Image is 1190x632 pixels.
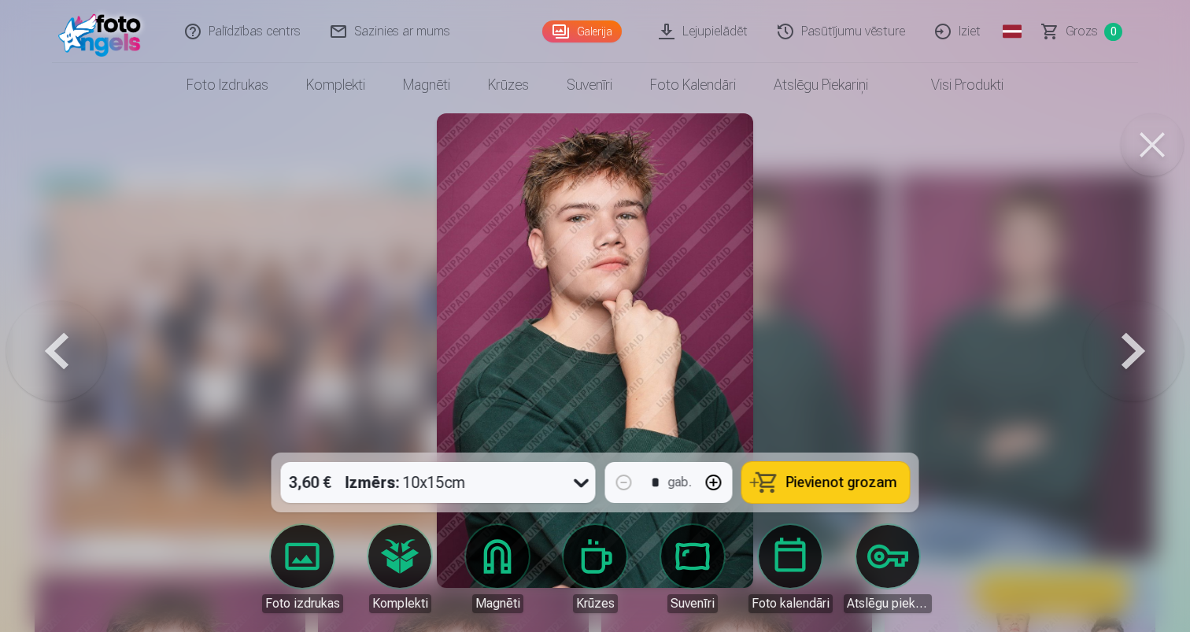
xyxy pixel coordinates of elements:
div: 10x15cm [346,462,466,503]
div: Suvenīri [667,594,718,613]
a: Foto izdrukas [258,525,346,613]
span: 0 [1104,23,1122,41]
img: /fa1 [58,6,149,57]
div: Foto izdrukas [262,594,343,613]
a: Foto izdrukas [168,63,287,107]
a: Magnēti [384,63,469,107]
a: Krūzes [469,63,548,107]
a: Visi produkti [887,63,1022,107]
a: Galerija [542,20,622,43]
a: Magnēti [453,525,541,613]
a: Atslēgu piekariņi [844,525,932,613]
span: Grozs [1066,22,1098,41]
div: gab. [668,473,692,492]
a: Foto kalendāri [631,63,755,107]
a: Komplekti [356,525,444,613]
span: Pievienot grozam [786,475,897,490]
div: Magnēti [472,594,523,613]
div: 3,60 € [281,462,339,503]
div: Krūzes [573,594,618,613]
a: Atslēgu piekariņi [755,63,887,107]
a: Suvenīri [548,63,631,107]
div: Komplekti [369,594,431,613]
div: Atslēgu piekariņi [844,594,932,613]
button: Pievienot grozam [742,462,910,503]
a: Suvenīri [649,525,737,613]
div: Foto kalendāri [748,594,833,613]
a: Komplekti [287,63,384,107]
a: Foto kalendāri [746,525,834,613]
strong: Izmērs : [346,471,400,493]
a: Krūzes [551,525,639,613]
